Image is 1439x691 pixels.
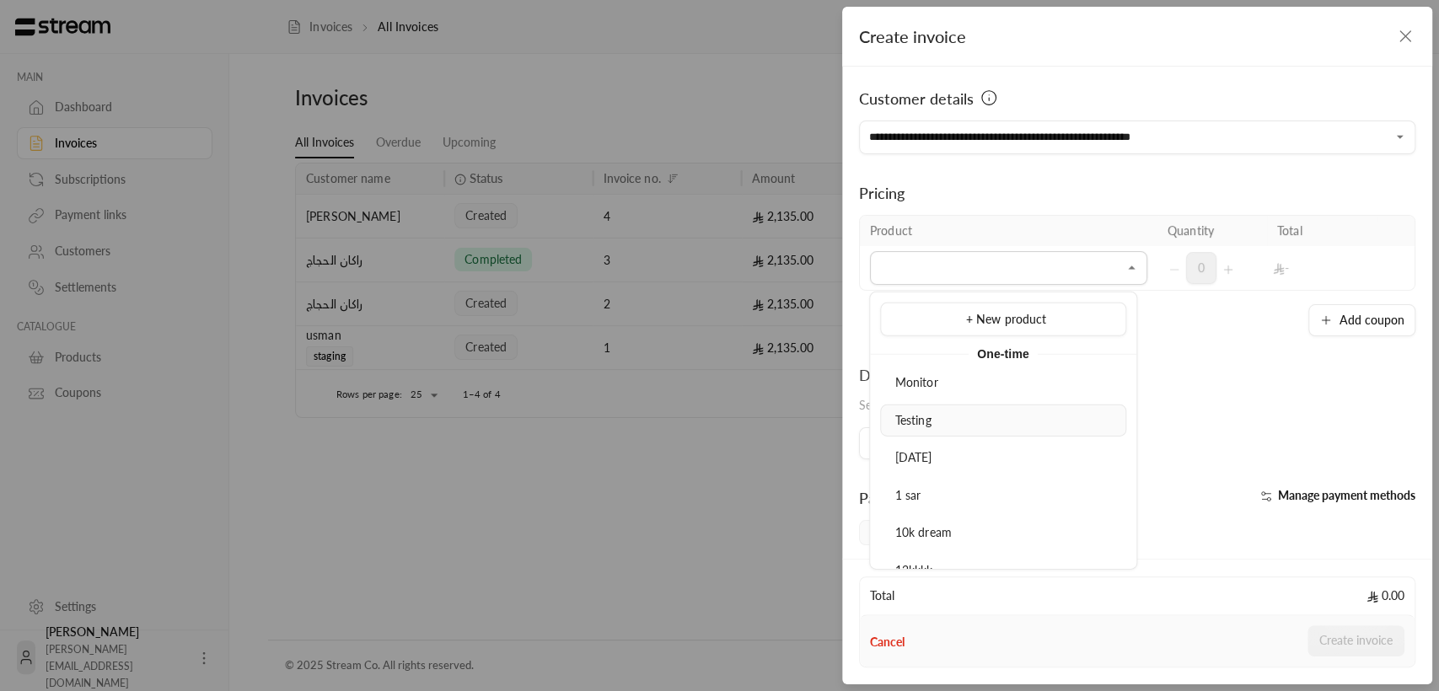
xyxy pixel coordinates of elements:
[1390,127,1410,147] button: Open
[1157,216,1267,246] th: Quantity
[966,312,1047,326] span: + New product
[1278,488,1415,502] span: Manage payment methods
[870,634,905,651] button: Cancel
[859,398,1026,412] span: Select the day the invoice is due
[1122,258,1142,278] button: Close
[895,525,952,539] span: 10k dream
[859,87,974,110] span: Customer details
[859,215,1415,291] table: Selected Products
[859,363,1026,387] div: Due date
[895,375,938,389] span: Monitor
[895,412,932,426] span: Testing
[859,26,966,46] span: Create invoice
[859,489,982,507] span: Payment methods
[1308,304,1415,336] button: Add coupon
[859,520,905,545] span: Card
[859,181,1415,205] div: Pricing
[895,487,921,501] span: 1 sar
[1367,587,1404,604] span: 0.00
[895,562,933,576] span: 12kkkk
[1186,252,1216,284] span: 0
[1267,246,1377,290] td: -
[969,344,1038,364] span: One-time
[1267,216,1377,246] th: Total
[870,587,894,604] span: Total
[860,216,1157,246] th: Product
[895,450,932,464] span: [DATE]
